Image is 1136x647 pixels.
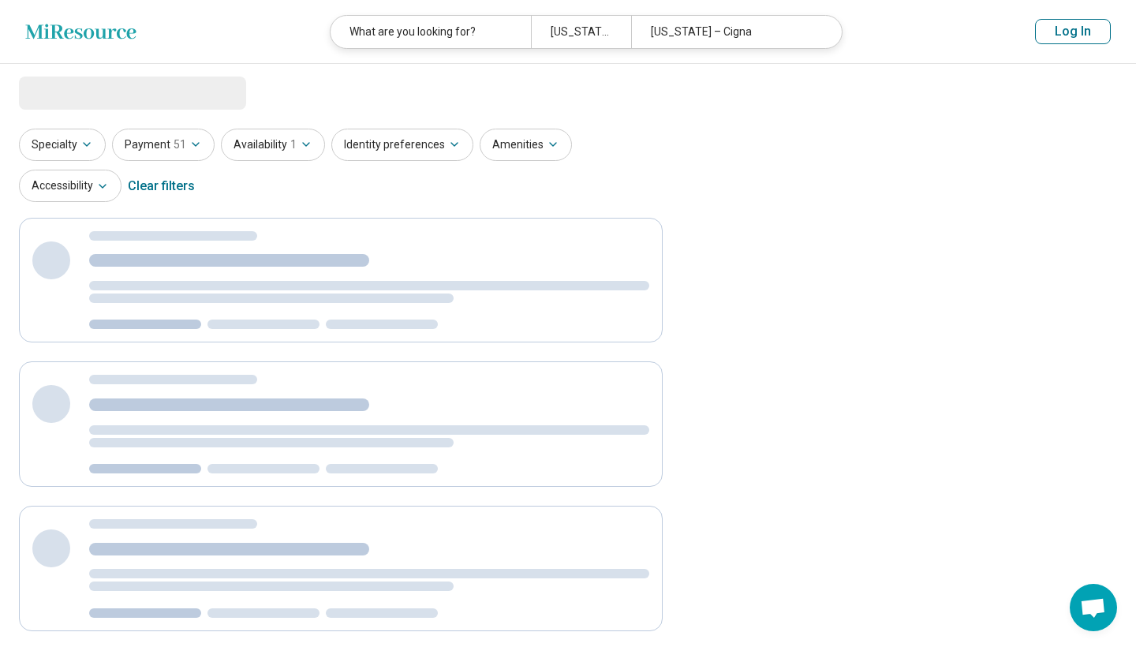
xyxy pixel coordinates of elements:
[19,129,106,161] button: Specialty
[531,16,631,48] div: [US_STATE][GEOGRAPHIC_DATA], [GEOGRAPHIC_DATA]
[19,170,121,202] button: Accessibility
[331,129,473,161] button: Identity preferences
[128,167,195,205] div: Clear filters
[631,16,831,48] div: [US_STATE] – Cigna
[19,77,151,108] span: Loading...
[290,137,297,153] span: 1
[480,129,572,161] button: Amenities
[221,129,325,161] button: Availability1
[112,129,215,161] button: Payment51
[174,137,186,153] span: 51
[331,16,531,48] div: What are you looking for?
[1035,19,1111,44] button: Log In
[1070,584,1117,631] a: Open chat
